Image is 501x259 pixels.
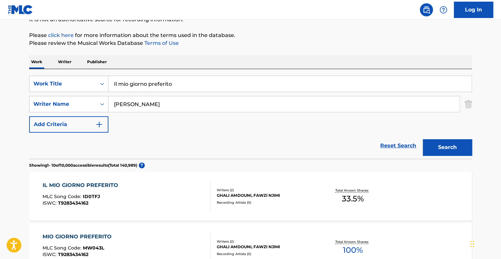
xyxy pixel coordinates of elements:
[143,40,179,46] a: Terms of Use
[43,233,115,241] div: MIO GIORNO PREFERITO
[29,162,137,168] p: Showing 1 - 10 of 10,000 accessible results (Total 140,989 )
[335,188,370,193] p: Total Known Shares:
[85,55,109,69] p: Publisher
[377,139,419,153] a: Reset Search
[43,245,83,251] span: MLC Song Code :
[33,80,92,88] div: Work Title
[470,234,474,254] div: Drag
[454,2,493,18] a: Log In
[29,172,472,221] a: IL MIO GIORNO PREFERITOMLC Song Code:ID0TFJISWC:T9283434162Writers (2)GHALI AMDOUNI, FAWZI NJIMIR...
[217,193,316,198] div: GHALI AMDOUNI, FAWZI NJIMI
[33,100,92,108] div: Writer Name
[43,181,121,189] div: IL MIO GIORNO PREFERITO
[343,244,362,256] span: 100 %
[29,116,108,133] button: Add Criteria
[217,251,316,256] div: Recording Artists ( 0 )
[83,194,100,199] span: ID0TFJ
[29,31,472,39] p: Please for more information about the terms used in the database.
[48,32,74,38] a: click here
[342,193,363,205] span: 33.5 %
[58,200,88,206] span: T9283434162
[43,200,58,206] span: ISWC :
[217,244,316,250] div: GHALI AMDOUNI, FAWZI NJIMI
[29,55,44,69] p: Work
[29,16,472,24] p: It is not an authoritative source for recording information.
[217,239,316,244] div: Writers ( 2 )
[29,39,472,47] p: Please review the Musical Works Database
[29,76,472,159] form: Search Form
[43,251,58,257] span: ISWC :
[439,6,447,14] img: help
[95,120,103,128] img: 9d2ae6d4665cec9f34b9.svg
[465,96,472,112] img: Delete Criterion
[58,251,88,257] span: T9283434162
[468,228,501,259] iframe: Chat Widget
[217,188,316,193] div: Writers ( 2 )
[423,139,472,156] button: Search
[43,194,83,199] span: MLC Song Code :
[139,162,145,168] span: ?
[56,55,73,69] p: Writer
[437,3,450,16] div: Help
[83,245,104,251] span: MW043L
[420,3,433,16] a: Public Search
[422,6,430,14] img: search
[217,200,316,205] div: Recording Artists ( 0 )
[8,5,33,14] img: MLC Logo
[335,239,370,244] p: Total Known Shares:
